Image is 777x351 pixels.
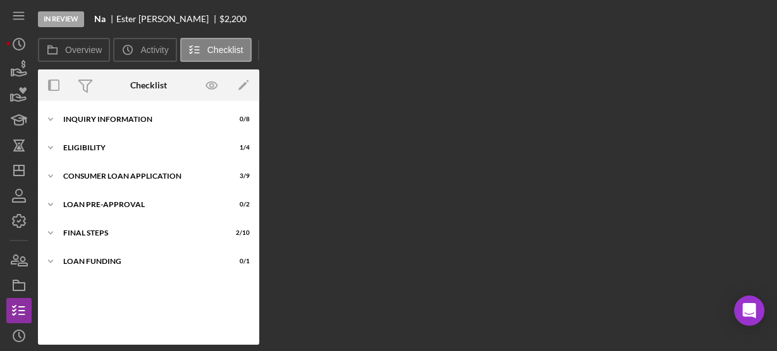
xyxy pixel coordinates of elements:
[63,116,218,123] div: Inquiry Information
[63,229,218,237] div: FINAL STEPS
[63,172,218,180] div: Consumer Loan Application
[63,258,218,265] div: Loan Funding
[227,258,250,265] div: 0 / 1
[94,14,106,24] b: Na
[180,38,252,62] button: Checklist
[63,201,218,208] div: Loan Pre-Approval
[227,116,250,123] div: 0 / 8
[207,45,243,55] label: Checklist
[227,229,250,237] div: 2 / 10
[227,201,250,208] div: 0 / 2
[227,172,250,180] div: 3 / 9
[113,38,176,62] button: Activity
[227,144,250,152] div: 1 / 4
[65,45,102,55] label: Overview
[63,144,218,152] div: Eligibility
[734,295,764,326] div: Open Intercom Messenger
[219,13,247,24] span: $2,200
[116,14,219,24] div: Ester [PERSON_NAME]
[38,38,110,62] button: Overview
[38,11,84,27] div: In Review
[140,45,168,55] label: Activity
[130,80,167,90] div: Checklist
